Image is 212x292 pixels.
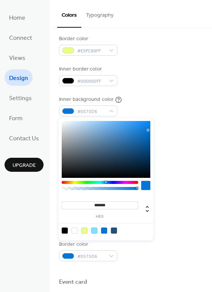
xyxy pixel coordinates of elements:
div: rgb(5, 117, 214) [101,228,107,234]
span: Form [9,113,23,124]
div: rgb(233, 252, 136) [81,228,87,234]
a: Connect [5,29,37,46]
div: rgb(126, 223, 255) [91,228,97,234]
a: Design [5,69,33,86]
span: Contact Us [9,133,39,144]
span: #0575D6 [77,108,105,116]
span: Design [9,72,28,84]
a: Contact Us [5,130,44,146]
span: #E9FC88FF [77,47,105,55]
div: rgb(0, 0, 0) [62,228,68,234]
div: Border color [59,35,116,43]
span: Home [9,12,25,24]
div: Inner border color [59,65,116,73]
div: Inner background color [59,96,114,104]
span: #0575D6 [77,253,105,261]
a: Home [5,9,30,25]
div: Event card [59,278,87,286]
label: hex [62,215,138,219]
button: Upgrade [5,158,44,172]
span: Settings [9,93,32,104]
div: Border color [59,240,116,248]
a: Views [5,49,30,66]
span: Views [9,52,25,64]
a: Form [5,110,27,126]
a: Settings [5,89,36,106]
span: Connect [9,32,32,44]
span: Upgrade [12,162,36,170]
div: rgb(36, 81, 121) [111,228,117,234]
span: #000000FF [77,77,105,85]
div: rgb(255, 255, 255) [72,228,78,234]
